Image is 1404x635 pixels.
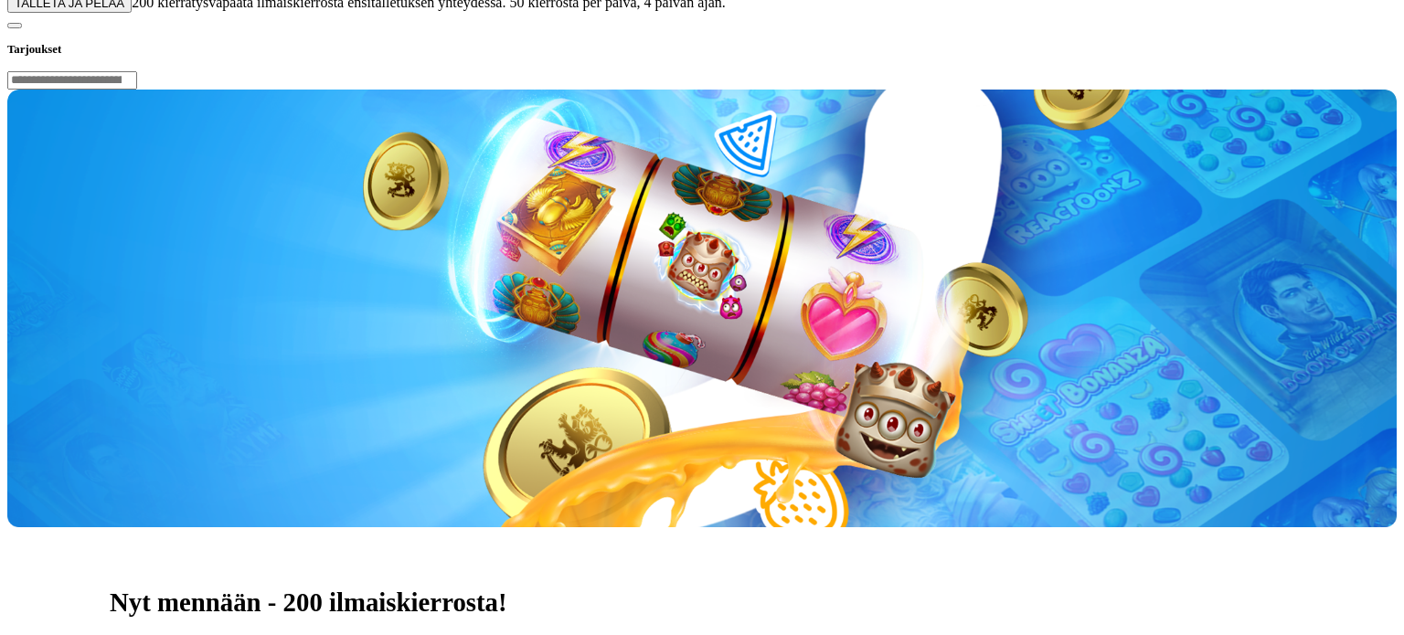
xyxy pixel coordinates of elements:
[7,23,22,28] button: chevron-left icon
[110,587,1294,619] h1: Nyt mennään - 200 ilmaiskierrosta!
[7,90,1397,528] img: Kasinon Tervetulotarjous
[7,71,137,90] input: Search
[7,41,1397,58] h3: Tarjoukset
